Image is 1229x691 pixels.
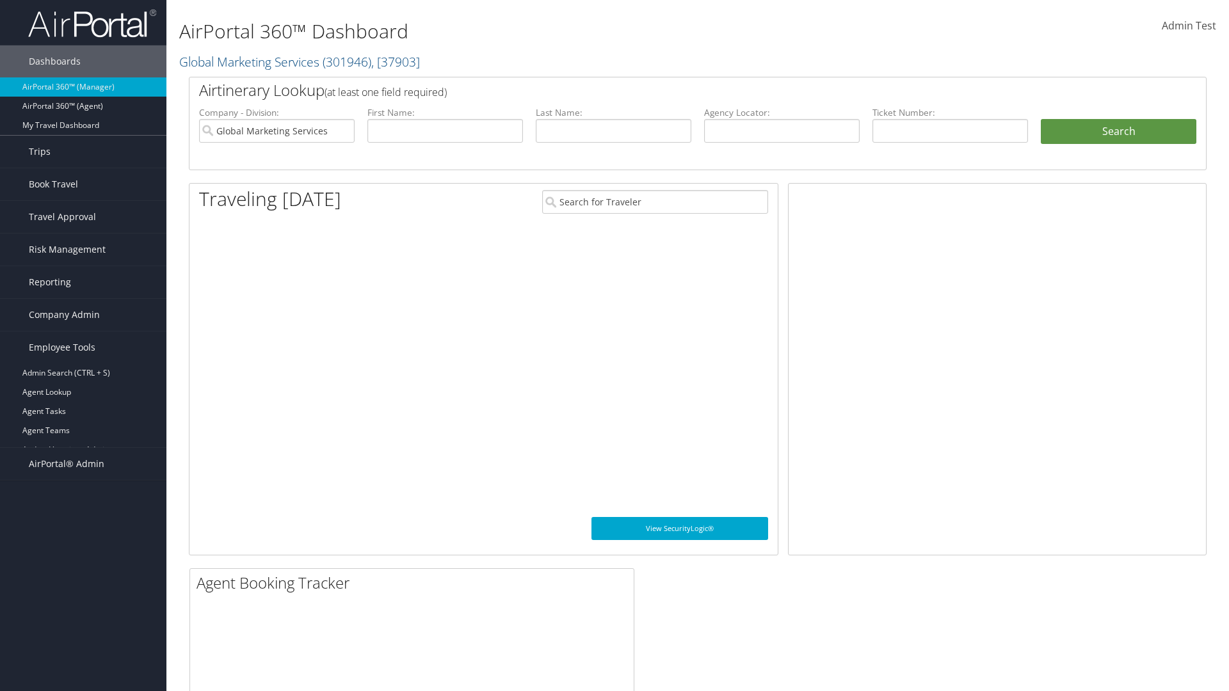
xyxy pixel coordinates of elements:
[29,331,95,363] span: Employee Tools
[1162,19,1216,33] span: Admin Test
[199,106,355,119] label: Company - Division:
[536,106,691,119] label: Last Name:
[199,79,1112,101] h2: Airtinerary Lookup
[323,53,371,70] span: ( 301946 )
[1041,119,1196,145] button: Search
[542,190,768,214] input: Search for Traveler
[29,448,104,480] span: AirPortal® Admin
[29,201,96,233] span: Travel Approval
[872,106,1028,119] label: Ticket Number:
[591,517,768,540] a: View SecurityLogic®
[28,8,156,38] img: airportal-logo.png
[29,136,51,168] span: Trips
[179,18,871,45] h1: AirPortal 360™ Dashboard
[29,168,78,200] span: Book Travel
[371,53,420,70] span: , [ 37903 ]
[367,106,523,119] label: First Name:
[29,266,71,298] span: Reporting
[1162,6,1216,46] a: Admin Test
[199,186,341,212] h1: Traveling [DATE]
[29,299,100,331] span: Company Admin
[179,53,420,70] a: Global Marketing Services
[325,85,447,99] span: (at least one field required)
[29,234,106,266] span: Risk Management
[29,45,81,77] span: Dashboards
[197,572,634,594] h2: Agent Booking Tracker
[704,106,860,119] label: Agency Locator:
